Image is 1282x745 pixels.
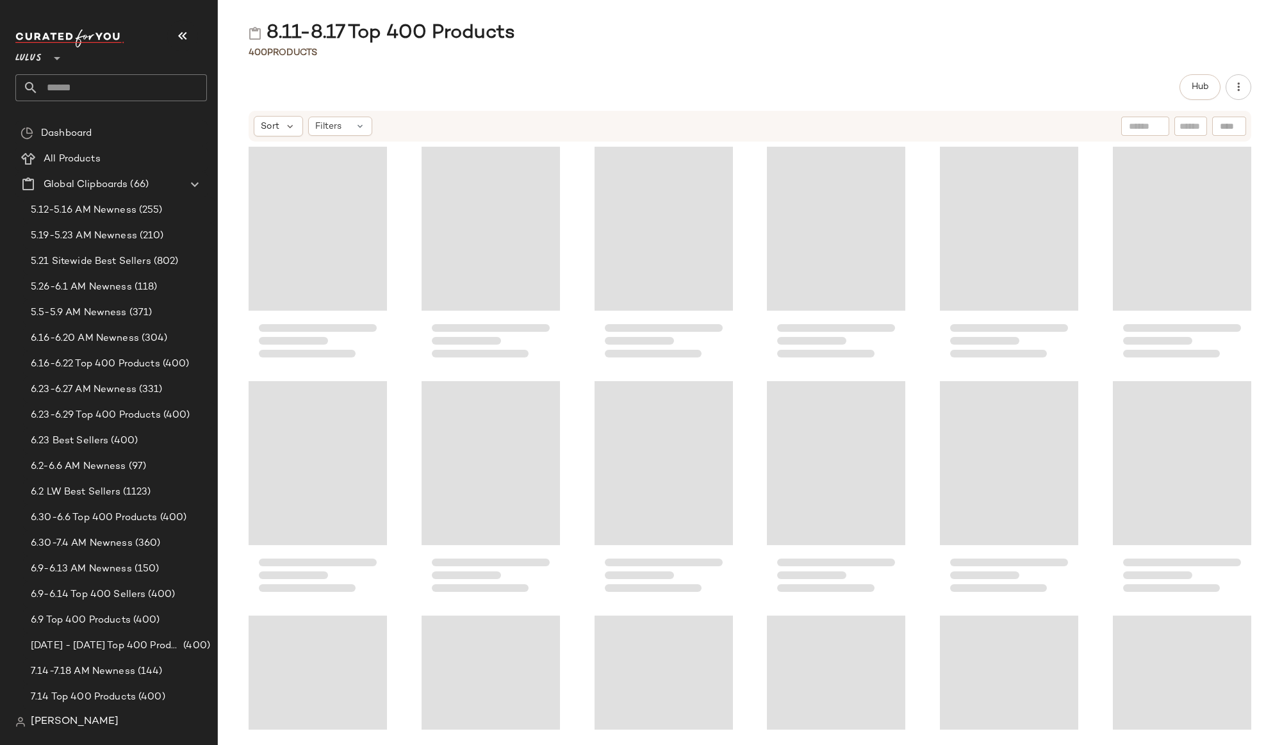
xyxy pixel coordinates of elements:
[133,536,161,551] span: (360)
[108,434,138,448] span: (400)
[126,459,147,474] span: (97)
[31,714,119,730] span: [PERSON_NAME]
[136,203,163,218] span: (255)
[422,145,560,369] div: Loading...
[161,408,190,423] span: (400)
[595,379,733,603] div: Loading...
[767,379,905,603] div: Loading...
[595,145,733,369] div: Loading...
[31,459,126,474] span: 6.2-6.6 AM Newness
[31,280,132,295] span: 5.26-6.1 AM Newness
[31,485,120,500] span: 6.2 LW Best Sellers
[940,145,1078,369] div: Loading...
[1113,379,1251,603] div: Loading...
[940,379,1078,603] div: Loading...
[249,27,261,40] img: svg%3e
[21,127,33,140] img: svg%3e
[767,145,905,369] div: Loading...
[1179,74,1220,100] button: Hub
[31,331,139,346] span: 6.16-6.20 AM Newness
[249,46,317,60] div: Products
[151,254,179,269] span: (802)
[422,379,560,603] div: Loading...
[137,229,164,243] span: (210)
[136,690,165,705] span: (400)
[31,203,136,218] span: 5.12-5.16 AM Newness
[31,613,131,628] span: 6.9 Top 400 Products
[15,44,42,67] span: Lulus
[181,639,210,653] span: (400)
[158,511,187,525] span: (400)
[31,536,133,551] span: 6.30-7.4 AM Newness
[131,613,160,628] span: (400)
[31,306,127,320] span: 5.5-5.9 AM Newness
[31,434,108,448] span: 6.23 Best Sellers
[315,120,341,133] span: Filters
[132,562,160,577] span: (150)
[249,20,515,46] div: 8.11-8.17 Top 400 Products
[31,587,145,602] span: 6.9-6.14 Top 400 Sellers
[249,379,387,603] div: Loading...
[135,664,163,679] span: (144)
[31,357,160,372] span: 6.16-6.22 Top 400 Products
[31,229,137,243] span: 5.19-5.23 AM Newness
[1191,82,1209,92] span: Hub
[44,177,127,192] span: Global Clipboards
[41,126,92,141] span: Dashboard
[132,280,158,295] span: (118)
[31,639,181,653] span: [DATE] - [DATE] Top 400 Products
[44,152,101,167] span: All Products
[31,408,161,423] span: 6.23-6.29 Top 400 Products
[136,382,163,397] span: (331)
[31,562,132,577] span: 6.9-6.13 AM Newness
[249,145,387,369] div: Loading...
[31,382,136,397] span: 6.23-6.27 AM Newness
[31,690,136,705] span: 7.14 Top 400 Products
[127,177,149,192] span: (66)
[160,357,190,372] span: (400)
[145,587,175,602] span: (400)
[31,511,158,525] span: 6.30-6.6 Top 400 Products
[31,664,135,679] span: 7.14-7.18 AM Newness
[120,485,151,500] span: (1123)
[31,254,151,269] span: 5.21 Sitewide Best Sellers
[1113,145,1251,369] div: Loading...
[249,48,267,58] span: 400
[15,29,124,47] img: cfy_white_logo.C9jOOHJF.svg
[15,717,26,727] img: svg%3e
[127,306,152,320] span: (371)
[261,120,279,133] span: Sort
[139,331,168,346] span: (304)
